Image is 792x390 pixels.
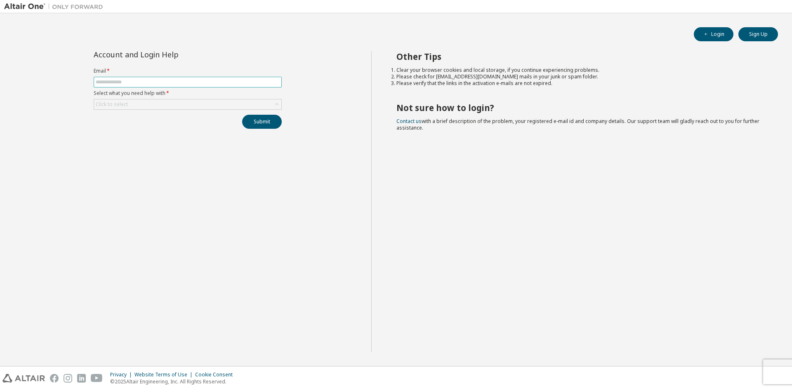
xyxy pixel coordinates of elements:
div: Account and Login Help [94,51,244,58]
div: Cookie Consent [195,371,238,378]
label: Email [94,68,282,74]
button: Submit [242,115,282,129]
img: facebook.svg [50,374,59,383]
div: Click to select [96,101,128,108]
label: Select what you need help with [94,90,282,97]
li: Clear your browser cookies and local storage, if you continue experiencing problems. [396,67,764,73]
div: Privacy [110,371,134,378]
span: with a brief description of the problem, your registered e-mail id and company details. Our suppo... [396,118,759,131]
img: instagram.svg [64,374,72,383]
h2: Other Tips [396,51,764,62]
img: Altair One [4,2,107,11]
img: linkedin.svg [77,374,86,383]
button: Login [694,27,733,41]
button: Sign Up [738,27,778,41]
div: Click to select [94,99,281,109]
li: Please verify that the links in the activation e-mails are not expired. [396,80,764,87]
img: youtube.svg [91,374,103,383]
li: Please check for [EMAIL_ADDRESS][DOMAIN_NAME] mails in your junk or spam folder. [396,73,764,80]
img: altair_logo.svg [2,374,45,383]
a: Contact us [396,118,422,125]
div: Website Terms of Use [134,371,195,378]
h2: Not sure how to login? [396,102,764,113]
p: © 2025 Altair Engineering, Inc. All Rights Reserved. [110,378,238,385]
